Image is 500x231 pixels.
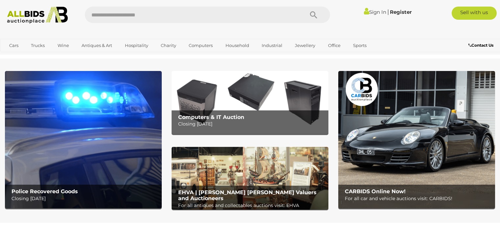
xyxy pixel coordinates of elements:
a: Antiques & Art [77,40,116,51]
a: Household [221,40,253,51]
img: EHVA | Evans Hastings Valuers and Auctioneers [172,147,328,210]
img: Allbids.com.au [4,7,71,24]
b: CARBIDS Online Now! [345,188,406,195]
b: EHVA | [PERSON_NAME] [PERSON_NAME] Valuers and Auctioneers [178,189,317,201]
a: Sign In [364,9,386,15]
p: For all antiques and collectables auctions visit: EHVA [178,201,325,210]
a: Industrial [257,40,287,51]
b: Computers & IT Auction [178,114,244,120]
p: Closing [DATE] [12,195,158,203]
a: Wine [53,40,73,51]
a: Jewellery [291,40,320,51]
a: Hospitality [121,40,153,51]
a: EHVA | Evans Hastings Valuers and Auctioneers EHVA | [PERSON_NAME] [PERSON_NAME] Valuers and Auct... [172,147,328,210]
a: Police Recovered Goods Police Recovered Goods Closing [DATE] [5,71,162,208]
a: Charity [156,40,180,51]
a: Sell with us [452,7,497,20]
a: [GEOGRAPHIC_DATA] [5,51,60,62]
p: Closing [DATE] [178,120,325,128]
a: Computers [184,40,217,51]
a: Cars [5,40,23,51]
a: CARBIDS Online Now! CARBIDS Online Now! For all car and vehicle auctions visit: CARBIDS! [338,71,495,208]
p: For all car and vehicle auctions visit: CARBIDS! [345,195,492,203]
a: Sports [349,40,371,51]
a: Trucks [27,40,49,51]
img: CARBIDS Online Now! [338,71,495,208]
img: Police Recovered Goods [5,71,162,208]
b: Contact Us [468,43,493,48]
b: Police Recovered Goods [12,188,78,195]
a: Contact Us [468,42,495,49]
a: Office [324,40,345,51]
a: Computers & IT Auction Computers & IT Auction Closing [DATE] [172,71,328,134]
img: Computers & IT Auction [172,71,328,134]
button: Search [297,7,330,23]
span: | [387,8,389,15]
a: Register [390,9,412,15]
